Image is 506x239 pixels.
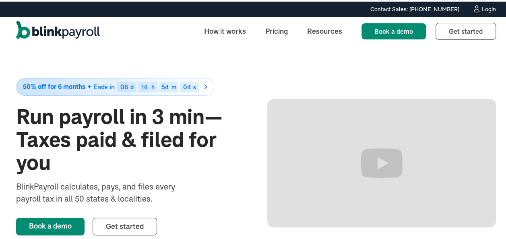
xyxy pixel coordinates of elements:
[370,4,459,12] div: Contact Sales: [PHONE_NUMBER]
[130,83,134,89] div: d
[93,216,157,234] a: Get started
[106,220,144,229] span: Get started
[16,179,196,203] div: BlinkPayroll calculates, pays, and files every payroll tax in all 50 states & localities.
[16,19,100,40] a: home
[141,81,147,89] span: 14
[301,21,349,38] a: Resources
[198,21,252,38] a: How it works
[436,21,496,38] a: Get started
[120,81,128,89] span: 08
[23,82,85,89] span: 50% off for 6 months
[183,81,191,89] span: 04
[16,76,245,94] a: 50% off for 6 monthsEnds in08d14h54m04s
[449,26,483,34] span: Get started
[482,5,496,10] div: Login
[16,104,245,173] h1: Run payroll in 3 min—Taxes paid & filed for you
[361,22,426,38] a: Book a demo
[161,81,169,89] span: 54
[171,83,176,89] div: m
[267,97,496,226] iframe: Run Payroll in 3 min with BlinkPayroll
[151,83,155,89] div: h
[93,81,115,89] span: Ends in
[472,3,496,12] a: Login
[193,83,196,89] div: s
[374,26,413,34] span: Book a demo
[16,216,85,234] a: Book a demo
[259,21,294,38] a: Pricing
